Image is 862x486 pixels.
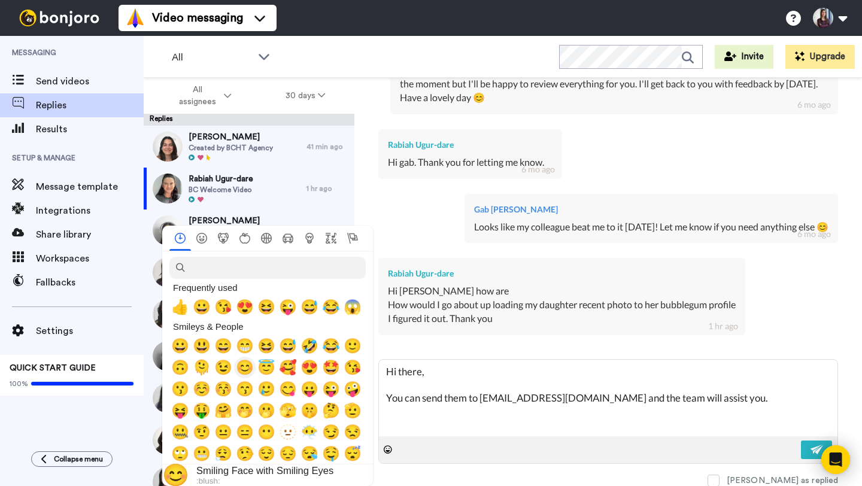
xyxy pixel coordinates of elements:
span: Results [36,122,144,136]
a: Rabiah Ugur-dareBC Welcome Video1 hr ago [144,168,354,209]
div: How would I go about up loading my daughter recent photo to her bubblegum profile [388,298,736,312]
img: e54c84a7-31cd-4181-a7d5-5dd5f8ae302b-thumb.jpg [153,383,183,413]
div: 6 mo ago [521,163,555,175]
div: Rabiah Ugur-dare [388,268,736,280]
img: 89b6c5d7-e671-4e13-9d22-2f68c6fb4f86-thumb.jpg [153,341,183,371]
div: 41 min ago [306,142,348,151]
span: Settings [36,324,144,338]
a: [PERSON_NAME]Created by BCHT Agency[DATE] [144,419,354,461]
div: 1 hr ago [306,184,348,193]
span: Fallbacks [36,275,144,290]
img: 6048bf83-2716-4c0e-b013-06fdee523ac9-thumb.jpg [153,174,183,203]
img: 8bf3795a-7948-404e-a877-fc2f6c4346ec-thumb.jpg [153,215,183,245]
span: Workspaces [36,251,144,266]
button: Upgrade [785,45,855,69]
span: [PERSON_NAME] [189,131,273,143]
div: Rabiah Ugur-dare [388,139,553,151]
div: 1 hr ago [708,320,738,332]
span: Send videos [36,74,144,89]
span: Video messaging [152,10,243,26]
div: 6 mo ago [797,228,831,240]
span: Message template [36,180,144,194]
div: Open Intercom Messenger [821,445,850,474]
a: [PERSON_NAME]BC Welcome Video[DATE] [144,293,354,335]
span: Collapse menu [54,454,103,464]
a: [PERSON_NAME]Created by [PERSON_NAME][DATE] [144,335,354,377]
span: 100% [10,379,28,388]
img: vm-color.svg [126,8,145,28]
div: Looks like my colleague beat me to it [DATE]! Let me know if you need anything else 😊 [474,220,828,234]
div: Hi [PERSON_NAME] how are [388,284,736,298]
a: [PERSON_NAME]Created by BCHT Agency[DATE] [144,377,354,419]
button: Invite [715,45,773,69]
img: b839f40c-b6e6-4ecb-b522-ffa76addf752-thumb.jpg [153,299,183,329]
span: All [172,50,252,65]
textarea: Hi there, You can send them to [EMAIL_ADDRESS][DOMAIN_NAME] and the team will assist you. [379,360,837,436]
img: a5d2f446-4731-41ba-a947-27d967f40a5b-thumb.jpg [153,257,183,287]
div: Hi gab. Thank you for letting me know. [388,156,553,169]
a: [PERSON_NAME]Created by BCHT Agency[DATE] [144,209,354,251]
div: Replies [144,114,354,126]
span: Rabiah Ugur-dare [189,173,253,185]
button: Collapse menu [31,451,113,467]
div: I figured it out. Thank you [388,312,736,326]
button: 30 days [259,85,353,107]
span: Replies [36,98,144,113]
button: All assignees [146,79,259,113]
span: Share library [36,227,144,242]
span: Integrations [36,203,144,218]
div: Gab [PERSON_NAME] [474,203,828,215]
span: BC Welcome Video [189,185,253,195]
span: [PERSON_NAME] [189,215,273,227]
div: Hi there! I'm Gab, Talent Coordinator Team Lead at Bubblegum Casting. [PERSON_NAME] is on leave a... [400,63,828,105]
a: [PERSON_NAME]Created by BCHT Agency[DATE] [144,251,354,293]
a: [PERSON_NAME]Created by BCHT Agency41 min ago [144,126,354,168]
span: All assignees [173,84,221,108]
span: Created by BCHT Agency [189,143,273,153]
img: send-white.svg [811,445,824,454]
img: bj-logo-header-white.svg [14,10,104,26]
div: 6 mo ago [797,99,831,111]
img: 9eae6f68-c93e-45df-b455-192d36167f94-thumb.jpg [153,425,183,455]
span: QUICK START GUIDE [10,364,96,372]
img: 26ba9222-460c-4102-ae06-c1720f1f8fb7-thumb.jpg [153,132,183,162]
